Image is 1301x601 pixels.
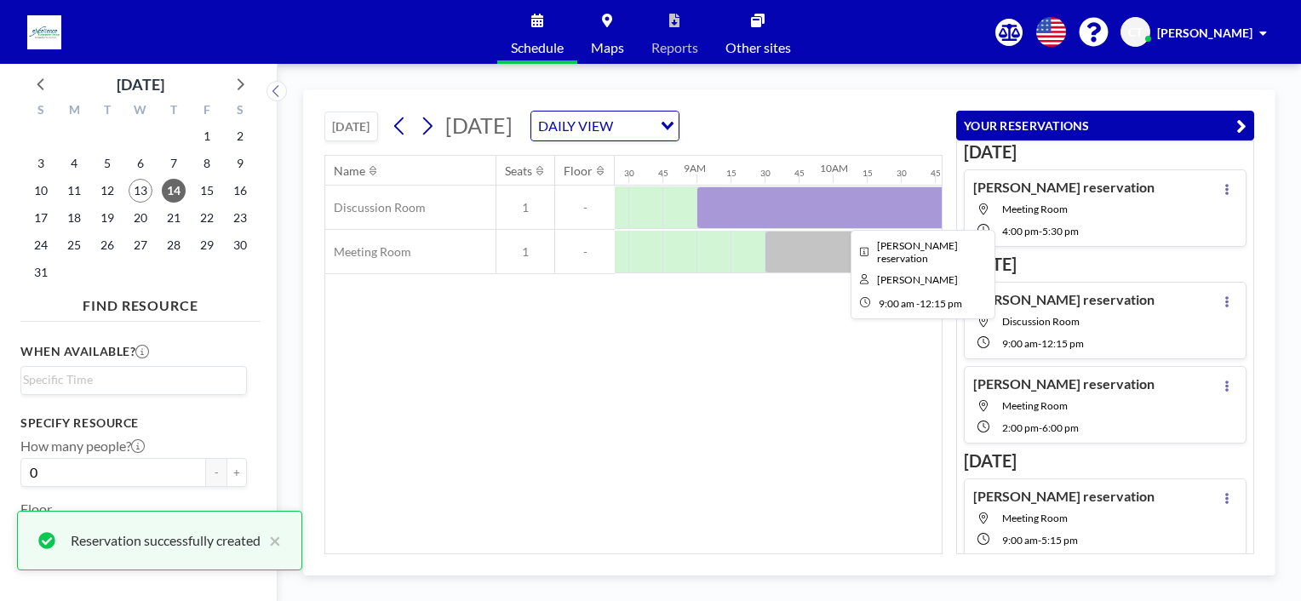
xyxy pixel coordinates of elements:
[62,152,86,175] span: Monday, August 4, 2025
[91,100,124,123] div: T
[195,206,219,230] span: Friday, August 22, 2025
[496,244,554,260] span: 1
[95,179,119,203] span: Tuesday, August 12, 2025
[195,179,219,203] span: Friday, August 15, 2025
[1002,399,1068,412] span: Meeting Room
[1039,421,1042,434] span: -
[129,179,152,203] span: Wednesday, August 13, 2025
[162,233,186,257] span: Thursday, August 28, 2025
[228,152,252,175] span: Saturday, August 9, 2025
[29,233,53,257] span: Sunday, August 24, 2025
[618,115,650,137] input: Search for option
[1002,225,1039,238] span: 4:00 PM
[21,367,246,392] div: Search for option
[973,291,1155,308] h4: [PERSON_NAME] reservation
[879,297,914,310] span: 9:00 AM
[726,168,736,179] div: 15
[1002,203,1068,215] span: Meeting Room
[20,415,247,431] h3: Specify resource
[29,260,53,284] span: Sunday, August 31, 2025
[956,111,1254,140] button: YOUR RESERVATIONS
[1038,337,1041,350] span: -
[195,152,219,175] span: Friday, August 8, 2025
[973,488,1155,505] h4: [PERSON_NAME] reservation
[95,206,119,230] span: Tuesday, August 19, 2025
[228,233,252,257] span: Saturday, August 30, 2025
[555,200,615,215] span: -
[964,254,1247,275] h3: [DATE]
[325,200,426,215] span: Discussion Room
[1002,421,1039,434] span: 2:00 PM
[129,233,152,257] span: Wednesday, August 27, 2025
[496,200,554,215] span: 1
[29,152,53,175] span: Sunday, August 3, 2025
[1002,512,1068,524] span: Meeting Room
[505,163,532,179] div: Seats
[117,72,164,96] div: [DATE]
[157,100,190,123] div: T
[1042,421,1079,434] span: 6:00 PM
[195,233,219,257] span: Friday, August 29, 2025
[29,179,53,203] span: Sunday, August 10, 2025
[658,168,668,179] div: 45
[27,15,61,49] img: organization-logo
[1002,534,1038,547] span: 9:00 AM
[591,41,624,54] span: Maps
[624,168,634,179] div: 30
[445,112,513,138] span: [DATE]
[1128,25,1143,40] span: CT
[863,168,873,179] div: 15
[1041,534,1078,547] span: 5:15 PM
[916,297,920,310] span: -
[1002,315,1080,328] span: Discussion Room
[23,370,237,389] input: Search for option
[25,100,58,123] div: S
[973,179,1155,196] h4: [PERSON_NAME] reservation
[555,244,615,260] span: -
[964,141,1247,163] h3: [DATE]
[58,100,91,123] div: M
[20,501,52,518] label: Floor
[535,115,616,137] span: DAILY VIEW
[897,168,907,179] div: 30
[162,179,186,203] span: Thursday, August 14, 2025
[511,41,564,54] span: Schedule
[162,152,186,175] span: Thursday, August 7, 2025
[129,152,152,175] span: Wednesday, August 6, 2025
[1042,225,1079,238] span: 5:30 PM
[95,233,119,257] span: Tuesday, August 26, 2025
[324,112,378,141] button: [DATE]
[1038,534,1041,547] span: -
[20,290,261,314] h4: FIND RESOURCE
[62,233,86,257] span: Monday, August 25, 2025
[129,206,152,230] span: Wednesday, August 20, 2025
[564,163,593,179] div: Floor
[162,206,186,230] span: Thursday, August 21, 2025
[62,179,86,203] span: Monday, August 11, 2025
[684,162,706,175] div: 9AM
[334,163,365,179] div: Name
[1002,337,1038,350] span: 9:00 AM
[29,206,53,230] span: Sunday, August 17, 2025
[95,152,119,175] span: Tuesday, August 5, 2025
[190,100,223,123] div: F
[651,41,698,54] span: Reports
[964,450,1247,472] h3: [DATE]
[794,168,805,179] div: 45
[973,375,1155,392] h4: [PERSON_NAME] reservation
[931,168,941,179] div: 45
[223,100,256,123] div: S
[71,530,261,551] div: Reservation successfully created
[1039,225,1042,238] span: -
[206,458,226,487] button: -
[228,206,252,230] span: Saturday, August 23, 2025
[124,100,158,123] div: W
[226,458,247,487] button: +
[62,206,86,230] span: Monday, August 18, 2025
[1157,26,1252,40] span: [PERSON_NAME]
[725,41,791,54] span: Other sites
[228,179,252,203] span: Saturday, August 16, 2025
[228,124,252,148] span: Saturday, August 2, 2025
[531,112,679,140] div: Search for option
[920,297,962,310] span: 12:15 PM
